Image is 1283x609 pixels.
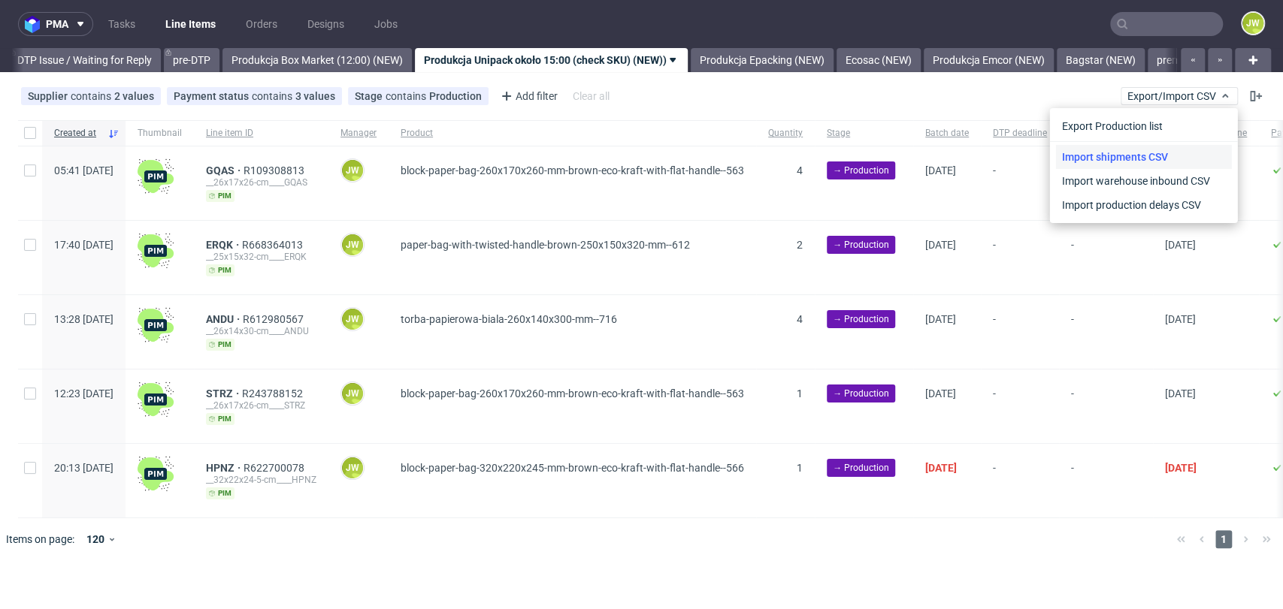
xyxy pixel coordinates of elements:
span: 05:41 [DATE] [54,164,113,176]
img: logo [25,16,46,33]
img: wHgJFi1I6lmhQAAAABJRU5ErkJggg== [138,233,174,269]
span: - [993,313,1047,351]
span: → Production [833,461,889,475]
span: 2 [797,239,803,251]
span: - [993,462,1047,499]
span: - [993,164,1047,202]
figcaption: JW [342,160,363,181]
span: → Production [833,387,889,400]
span: - [993,387,1047,425]
div: Production [429,90,482,102]
div: __26x14x30-cm____ANDU [206,325,316,337]
span: 4 [797,313,803,325]
div: 2 values [114,90,154,102]
a: Produkcja Epacking (NEW) [691,48,834,72]
figcaption: JW [342,457,363,478]
span: block-paper-bag-260x170x260-mm-brown-eco-kraft-with-flat-handle--563 [401,164,744,176]
div: __32x22x24-5-cm____HPNZ [206,474,316,486]
span: pim [206,413,235,425]
a: DTP Issue / Waiting for Reply [8,48,161,72]
span: pim [206,339,235,351]
span: 4 [797,164,803,176]
span: 12:23 [DATE] [54,387,113,399]
span: - [993,239,1047,276]
img: wHgJFi1I6lmhQAAAABJRU5ErkJggg== [138,456,174,492]
span: paper-bag-with-twisted-handle-brown-250x150x320-mm--612 [401,239,690,251]
span: pma [46,19,68,29]
a: R243788152 [242,387,306,399]
span: [DATE] [925,164,956,176]
span: - [1071,313,1141,351]
span: 1 [1215,530,1232,548]
a: STRZ [206,387,242,399]
a: Line Items [156,12,225,36]
a: GQAS [206,164,244,176]
span: block-paper-bag-260x170x260-mm-brown-eco-kraft-with-flat-handle--563 [401,387,744,399]
span: Payment status [174,90,252,102]
span: DTP deadline [993,127,1047,140]
a: Orders [237,12,286,36]
button: pma [18,12,93,36]
a: Import shipments CSV [1056,145,1232,169]
span: pim [206,487,235,499]
div: __25x15x32-cm____ERQK [206,251,316,263]
a: Import production delays CSV [1056,193,1232,217]
div: __26x17x26-cm____STRZ [206,399,316,412]
a: Tasks [99,12,144,36]
span: R622700078 [244,462,307,474]
figcaption: JW [342,383,363,404]
span: R668364013 [242,239,306,251]
span: [DATE] [1165,387,1196,399]
figcaption: JW [342,234,363,255]
span: contains [252,90,295,102]
img: wHgJFi1I6lmhQAAAABJRU5ErkJggg== [138,307,174,343]
span: Line item ID [206,127,316,140]
div: Clear all [570,86,613,107]
span: Stage [355,90,386,102]
span: → Production [833,238,889,252]
span: → Production [833,164,889,177]
span: [DATE] [1165,239,1196,251]
span: 1 [797,387,803,399]
span: contains [386,90,429,102]
div: 120 [80,529,107,550]
a: Produkcja Box Market (12:00) (NEW) [222,48,412,72]
a: Produkcja Unipack około 15:00 (check SKU) (NEW)) [415,48,688,72]
span: - [1071,462,1141,499]
a: ERQK [206,239,242,251]
span: [DATE] [925,313,956,325]
figcaption: JW [342,309,363,330]
span: R109308813 [244,164,307,176]
span: - [1071,239,1141,276]
figcaption: JW [1242,13,1263,34]
span: Quantity [768,127,803,140]
div: Export Production list [1056,114,1232,138]
a: HPNZ [206,462,244,474]
a: pre-DTP [164,48,219,72]
span: Created at [54,127,101,140]
a: Produkcja Emcor (NEW) [924,48,1054,72]
span: Thumbnail [138,127,182,140]
span: [DATE] [1165,313,1196,325]
a: ANDU [206,313,243,325]
span: Manager [340,127,377,140]
img: wHgJFi1I6lmhQAAAABJRU5ErkJggg== [138,381,174,418]
span: [DATE] [925,387,956,399]
span: pim [206,190,235,202]
span: → Production [833,312,889,326]
a: Bagstar (NEW) [1057,48,1145,72]
span: 1 [797,462,803,474]
span: [DATE] [1165,462,1197,474]
a: R612980567 [243,313,307,325]
a: Jobs [365,12,407,36]
a: Ecosac (NEW) [837,48,921,72]
span: Stage [827,127,901,140]
span: Batch date [925,127,969,140]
